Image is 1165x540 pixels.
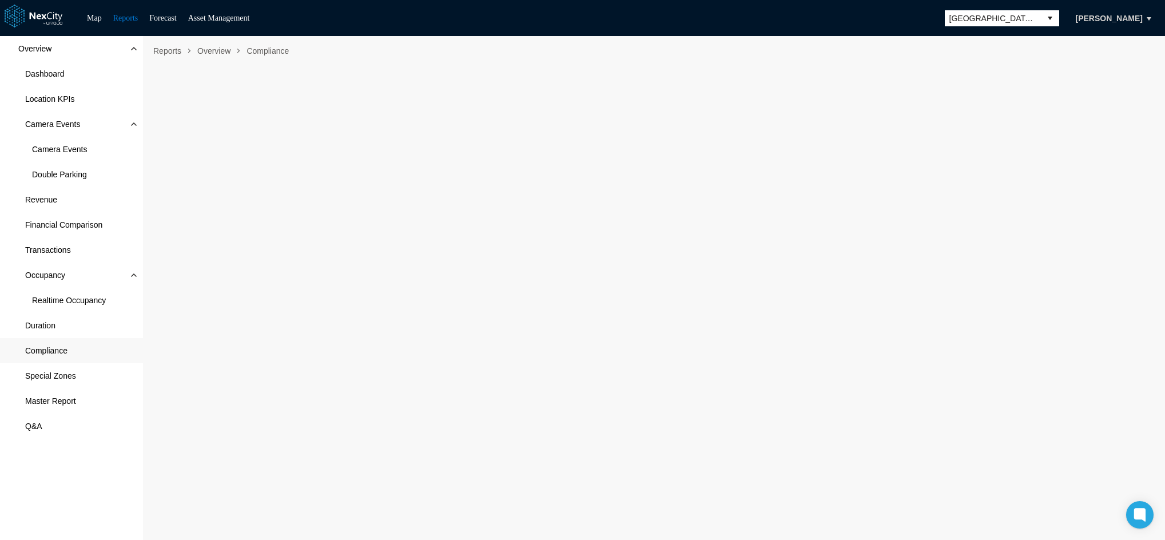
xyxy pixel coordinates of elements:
[149,42,186,60] span: Reports
[1041,10,1059,26] button: select
[25,219,102,231] span: Financial Comparison
[32,144,87,155] span: Camera Events
[25,194,57,205] span: Revenue
[25,244,71,256] span: Transactions
[113,14,138,22] a: Reports
[87,14,102,22] a: Map
[18,43,51,54] span: Overview
[1064,9,1155,28] button: [PERSON_NAME]
[1076,13,1143,24] span: [PERSON_NAME]
[25,118,80,130] span: Camera Events
[25,395,76,407] span: Master Report
[25,320,55,331] span: Duration
[25,420,42,432] span: Q&A
[25,68,65,80] span: Dashboard
[949,13,1036,24] span: [GEOGRAPHIC_DATA][PERSON_NAME]
[32,169,87,180] span: Double Parking
[32,295,106,306] span: Realtime Occupancy
[25,93,74,105] span: Location KPIs
[25,345,67,356] span: Compliance
[242,42,293,60] span: Compliance
[149,14,176,22] a: Forecast
[25,370,76,382] span: Special Zones
[25,269,65,281] span: Occupancy
[188,14,250,22] a: Asset Management
[193,42,235,60] span: Overview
